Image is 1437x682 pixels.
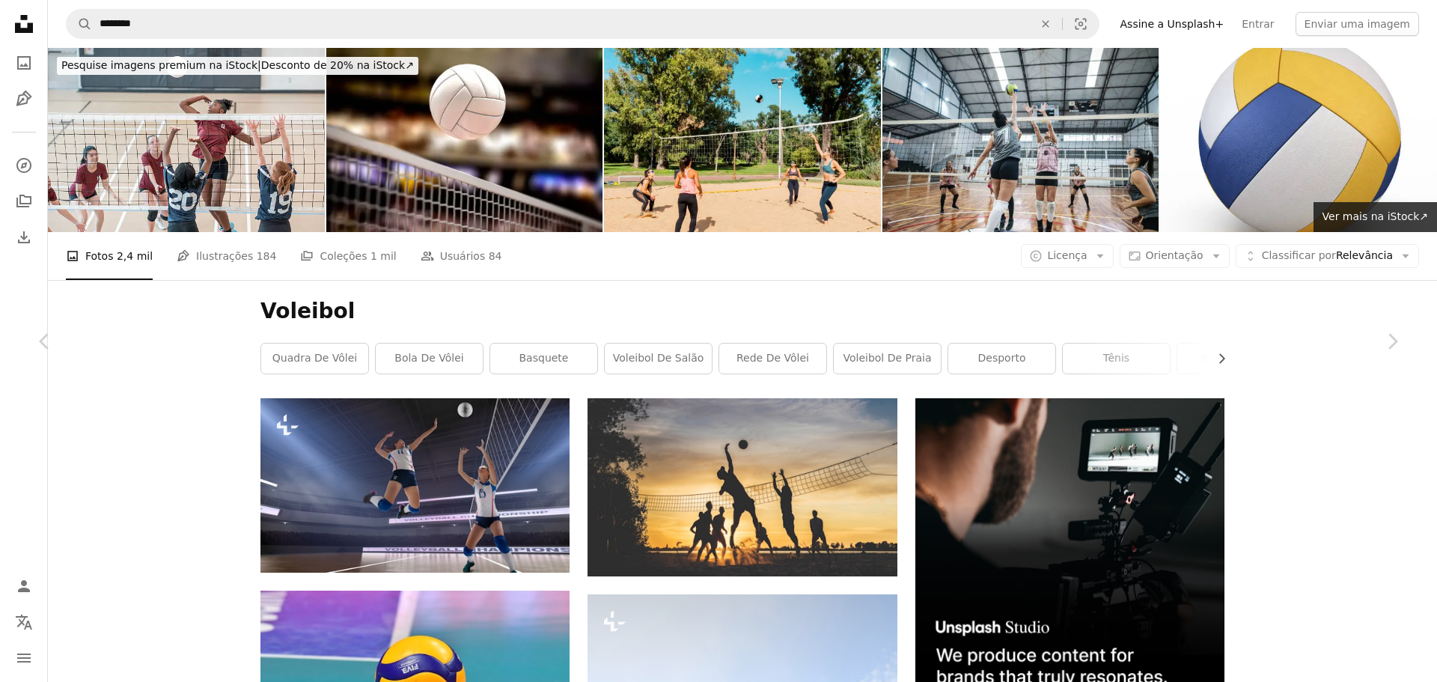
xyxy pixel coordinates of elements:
button: Enviar uma imagem [1296,12,1419,36]
a: Fotos [9,48,39,78]
a: basquete [490,344,597,374]
button: rolar lista para a direita [1208,344,1224,374]
a: Assine a Unsplash+ [1111,12,1233,36]
a: Jogadoras profissionais de voleibol em ação no estádio 3D. [260,478,570,492]
span: Licença [1047,249,1087,261]
span: 1 mil [370,248,397,264]
h1: Voleibol [260,298,1224,325]
button: Licença [1021,244,1113,268]
img: Bola de voleibol e rede na arena de voleibol durante uma partida. [326,48,603,232]
span: 84 [489,248,502,264]
img: silhueta de pessoas jogando basquete durante o pôr do sol [588,398,897,576]
span: Orientação [1146,249,1203,261]
span: 184 [257,248,277,264]
a: Explorar [9,150,39,180]
a: Voleibol de Salão [605,344,712,374]
img: Jogadoras profissionais de voleibol em ação no estádio 3D. [260,398,570,572]
a: voleibol de praia [834,344,941,374]
button: Orientação [1120,244,1230,268]
a: Entrar [1233,12,1283,36]
img: Voleibol (clipping path) [1160,48,1437,232]
a: Coleções [9,186,39,216]
button: Idioma [9,607,39,637]
a: rede de vôlei [719,344,826,374]
a: desporto [948,344,1055,374]
img: Jogo de vôlei feminino em ação dentro de uma instalação esportiva coberta [48,48,325,232]
a: Ilustrações 184 [177,232,276,280]
button: Menu [9,643,39,673]
span: Desconto de 20% na iStock ↗ [61,59,414,71]
form: Pesquise conteúdo visual em todo o site [66,9,1099,39]
a: bola de vôlei [376,344,483,374]
a: Ver mais na iStock↗ [1314,202,1437,232]
a: silhueta de pessoas jogando basquete durante o pôr do sol [588,481,897,494]
button: Pesquise na Unsplash [67,10,92,38]
span: Relevância [1262,249,1393,264]
a: Ilustrações [9,84,39,114]
a: Próximo [1347,270,1437,413]
a: quadra de vôlei [261,344,368,374]
a: Entrar / Cadastrar-se [9,571,39,601]
a: tênis [1063,344,1170,374]
span: Ver mais na iStock ↗ [1322,210,1428,222]
button: Limpar [1029,10,1062,38]
a: badminton [1177,344,1284,374]
img: Women playing beach volleyball outdoors [604,48,881,232]
a: Pesquise imagens premium na iStock|Desconto de 20% na iStock↗ [48,48,427,84]
a: Usuários 84 [421,232,502,280]
a: Coleções 1 mil [300,232,396,280]
button: Classificar porRelevância [1236,244,1419,268]
a: Histórico de downloads [9,222,39,252]
span: Classificar por [1262,249,1336,261]
span: Pesquise imagens premium na iStock | [61,59,261,71]
img: Jogadora de voleibol feminino picando a bola enquanto outra equipe defende na quadra esportiva [882,48,1159,232]
button: Pesquisa visual [1063,10,1099,38]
